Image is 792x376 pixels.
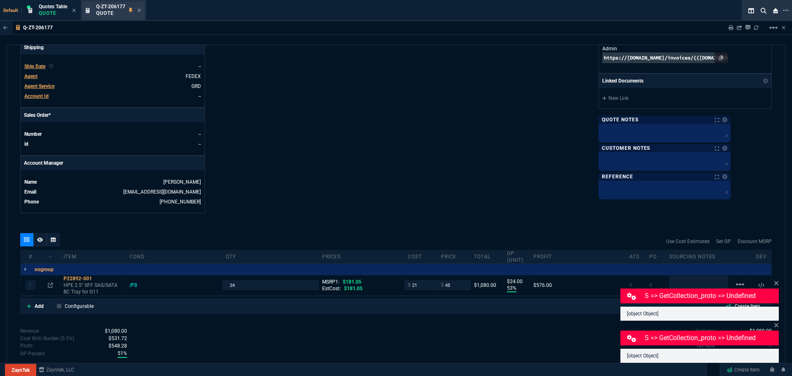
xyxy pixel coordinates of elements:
a: Set GP [716,238,731,245]
a: [EMAIL_ADDRESS][DOMAIN_NAME] [123,189,201,195]
span: Account Id [24,93,49,99]
a: 469-609-4841 [160,199,201,205]
tr: undefined [24,82,201,90]
div: # [21,253,40,260]
div: GP (unit) [504,250,530,263]
tr: undefined [24,62,201,71]
tr: undefined [24,178,201,186]
span: $ [408,282,410,289]
a: [PERSON_NAME] [163,179,201,185]
span: id [24,141,28,147]
div: ATS [626,253,646,260]
tr: undefined [24,140,201,148]
nx-icon: Open In Opposite Panel [48,282,53,288]
tr: undefined [24,72,201,80]
p: Add [35,303,44,310]
p: Cost With Burden (5.5%) [20,335,74,342]
span: Agent [24,73,38,79]
span: Number [24,131,42,137]
p: [object Object] [627,310,772,317]
span: Cost With Burden (5.5%) [108,336,127,341]
mat-icon: Example home icon [768,23,778,33]
p: $24.00 [507,278,526,285]
p: HPE 2.5" SFF SAS/SATA BC Tray for G11 [64,282,123,295]
tr: undefined [24,198,201,206]
div: prices [319,253,405,260]
p: Account Manager [21,156,205,170]
span: Name [24,179,37,185]
span: -- [198,64,201,69]
span: With Burden (5.5%) [118,350,127,358]
a: msbcCompanyName [36,366,77,374]
div: PO [646,253,666,260]
a: -- [198,141,201,147]
nx-icon: Close Tab [137,7,141,14]
span: With Burden (5.5%) [108,343,127,349]
p: S => getCollection_proto => undefined [645,333,778,343]
p: Quote Notes [602,116,639,123]
span: Email [24,189,36,195]
p: spec.value [110,350,127,358]
nx-icon: Clear selected rep [49,63,54,70]
div: /FS [130,282,145,289]
div: $1,080.00 [474,282,500,289]
p: With Burden (5.5%) [20,342,33,350]
div: cond [126,253,222,260]
p: With Burden (5.5%) [20,350,45,357]
div: qty [222,253,318,260]
span: Default [3,8,22,13]
div: P22892-001 [64,275,123,282]
div: Profit [530,253,626,260]
p: Customer Notes [602,145,650,151]
nx-icon: Search [757,6,770,16]
p: Configurable [65,303,94,310]
p: Reference [602,173,633,180]
div: $576.00 [533,282,622,289]
div: EstCost: [322,285,401,292]
tr: undefined [24,92,201,100]
p: S => getCollection_proto => undefined [645,291,778,301]
span: Revenue [105,328,127,334]
p: nogroup [35,266,54,273]
nx-icon: Open New Tab [783,7,789,14]
span: Agent Service [24,83,54,89]
p: spec.value [101,342,127,350]
p: Admin [602,45,728,52]
a: -- [198,93,201,99]
span: Ship Date [24,64,45,69]
div: MSRP1: [322,279,401,285]
span: Q-ZT-206177 [96,4,125,9]
nx-icon: Close Workbench [770,6,781,16]
p: Quote [39,10,67,17]
span: $ [441,282,443,289]
span: $181.05 [344,286,363,291]
div: Total [471,253,504,260]
div: Item [60,253,126,260]
p: Quote [96,10,125,17]
div: -- [40,253,60,260]
div: price [438,253,471,260]
a: -- [198,131,201,137]
nx-icon: Split Panels [745,6,757,16]
p: 53% [507,285,516,292]
p: Linked Documents [602,77,643,85]
p: 1 [29,282,32,289]
a: Use Cost Estimates [666,238,709,245]
span: $181.05 [343,279,361,285]
div: dev [752,253,771,260]
p: [object Object] [627,352,772,359]
div: cost [405,253,438,260]
p: https://[DOMAIN_NAME]/invoices/{{[DOMAIN_NAME]}} [602,52,728,63]
a: New Link [602,95,768,102]
span: Phone [24,199,39,205]
p: spec.value [97,327,127,335]
nx-icon: Back to Table [3,25,8,31]
a: GRD [191,83,201,89]
a: Discount MSRP [738,238,772,245]
span: Quotes Table [39,4,67,9]
p: Revenue [20,327,39,335]
div: Sourcing Notes [666,253,732,260]
p: spec.value [101,335,127,342]
a: Hide Workbench [782,24,785,31]
a: FEDEX [186,73,201,79]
